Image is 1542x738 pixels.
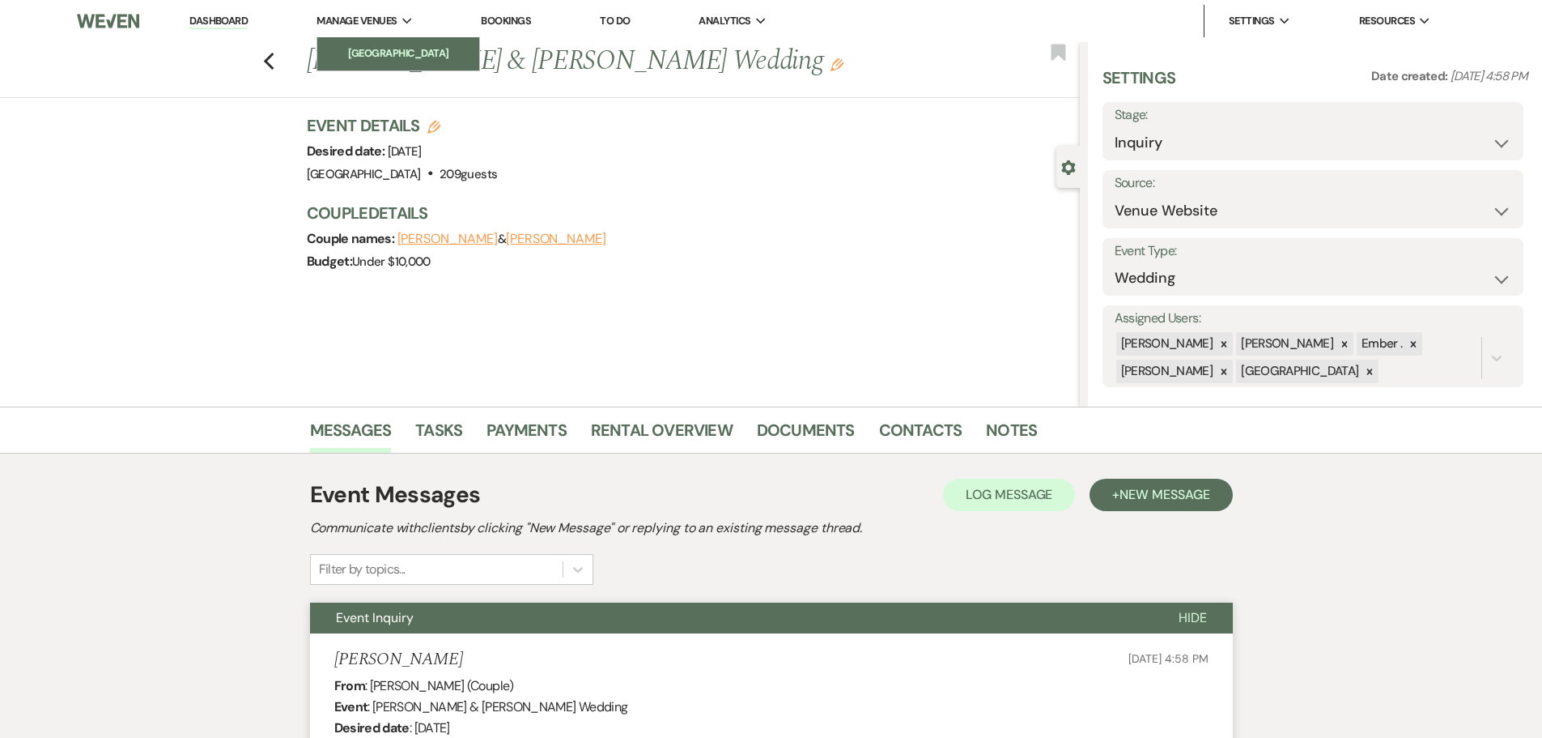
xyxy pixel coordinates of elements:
h5: [PERSON_NAME] [334,650,463,670]
a: Rental Overview [591,417,733,453]
a: [GEOGRAPHIC_DATA] [317,37,479,70]
div: [GEOGRAPHIC_DATA] [1236,360,1361,383]
button: Close lead details [1061,159,1076,174]
span: [DATE] 4:58 PM [1451,68,1527,84]
span: [GEOGRAPHIC_DATA] [307,166,421,182]
span: & [397,231,606,247]
button: [PERSON_NAME] [506,232,606,245]
span: Manage Venues [316,13,397,29]
div: [PERSON_NAME] [1116,332,1216,356]
span: [DATE] [388,143,422,160]
a: Bookings [481,14,531,28]
span: Event Inquiry [336,609,414,626]
b: Desired date [334,719,410,736]
span: [DATE] 4:58 PM [1128,651,1208,666]
span: Desired date: [307,143,388,160]
a: Documents [757,417,855,453]
button: Hide [1153,603,1233,633]
a: To Do [600,14,630,28]
a: Payments [486,417,567,453]
span: 209 guests [440,166,497,182]
label: Source: [1115,172,1511,195]
span: Hide [1179,609,1207,626]
span: Couple names: [307,230,397,247]
a: Contacts [879,417,962,453]
div: Filter by topics... [319,560,406,579]
h1: [PERSON_NAME] & [PERSON_NAME] Wedding [307,42,919,81]
span: Resources [1359,13,1415,29]
h1: Event Messages [310,478,481,512]
button: Edit [830,57,843,71]
span: Budget: [307,253,353,270]
b: Event [334,698,368,715]
span: Settings [1229,13,1275,29]
img: Weven Logo [77,4,138,38]
a: Tasks [415,417,462,453]
div: Ember . [1357,332,1405,356]
a: Dashboard [189,14,248,29]
div: [PERSON_NAME] [1116,360,1216,383]
b: From [334,677,365,694]
span: Analytics [699,13,750,29]
a: Messages [310,417,392,453]
button: Event Inquiry [310,603,1153,633]
button: [PERSON_NAME] [397,232,498,245]
li: [GEOGRAPHIC_DATA] [325,45,471,62]
div: [PERSON_NAME] [1236,332,1336,356]
button: +New Message [1090,479,1232,511]
label: Stage: [1115,104,1511,127]
button: Log Message [943,479,1075,511]
a: Notes [986,417,1037,453]
h3: Settings [1102,66,1176,102]
h2: Communicate with clients by clicking "New Message" or replying to an existing message thread. [310,518,1233,538]
span: Under $10,000 [352,254,431,270]
h3: Couple Details [307,202,1064,224]
span: Date created: [1371,68,1451,84]
span: Log Message [966,486,1052,503]
span: New Message [1119,486,1209,503]
label: Event Type: [1115,240,1511,263]
h3: Event Details [307,114,498,137]
label: Assigned Users: [1115,307,1511,331]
